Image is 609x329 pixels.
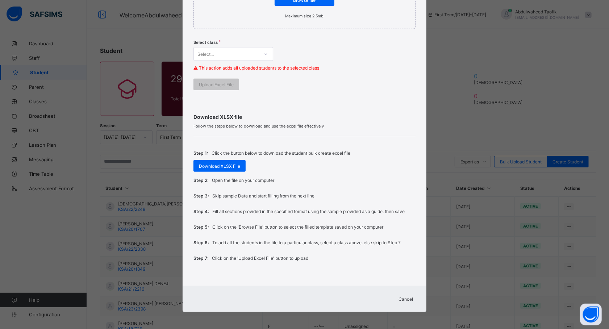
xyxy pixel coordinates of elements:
p: Fill all sections provided in the specified format using the sample provided as a guide, then save [212,209,405,214]
span: Step 6: [193,240,209,245]
span: Step 5: [193,224,209,230]
span: Download XLSX File [199,163,240,169]
span: Step 2: [193,178,208,183]
p: Skip sample Data and start filling from the next line [212,193,314,199]
p: Open the file on your computer [212,178,274,183]
p: ⚠ This action adds all uploaded students to the selected class [193,65,415,71]
span: Step 7: [193,255,208,261]
span: Follow the steps below to download and use the excel file effectively [193,124,415,129]
span: Step 4: [193,209,209,214]
p: Click on the 'Upload Excel File' button to upload [212,255,308,261]
span: Step 3: [193,193,209,199]
span: Upload Excel File [199,82,234,87]
p: To add all the students in the file to a particular class, select a class above, else skip to Step 7 [212,240,401,245]
span: Step 1: [193,150,208,156]
span: Download XLSX file [193,114,415,120]
p: Click the button below to download the student bulk create excel file [212,150,350,156]
small: Maximum size 2.5mb [285,14,324,18]
button: Open asap [580,304,602,325]
span: Select class [193,40,218,45]
span: Cancel [399,296,413,302]
div: Select... [197,47,214,61]
p: Click on the 'Browse File' button to select the filled template saved on your computer [212,224,383,230]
